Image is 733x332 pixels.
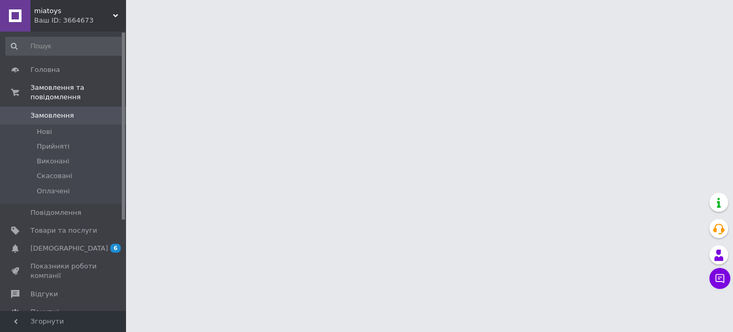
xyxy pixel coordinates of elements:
[30,226,97,235] span: Товари та послуги
[110,244,121,253] span: 6
[37,142,69,151] span: Прийняті
[5,37,124,56] input: Пошук
[709,268,730,289] button: Чат з покупцем
[37,171,72,181] span: Скасовані
[34,16,126,25] div: Ваш ID: 3664673
[30,262,97,281] span: Показники роботи компанії
[37,186,70,196] span: Оплачені
[30,244,108,253] span: [DEMOGRAPHIC_DATA]
[37,157,69,166] span: Виконані
[30,307,59,317] span: Покупці
[30,83,126,102] span: Замовлення та повідомлення
[30,289,58,299] span: Відгуки
[30,208,81,217] span: Повідомлення
[30,111,74,120] span: Замовлення
[34,6,113,16] span: miatoys
[30,65,60,75] span: Головна
[37,127,52,137] span: Нові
